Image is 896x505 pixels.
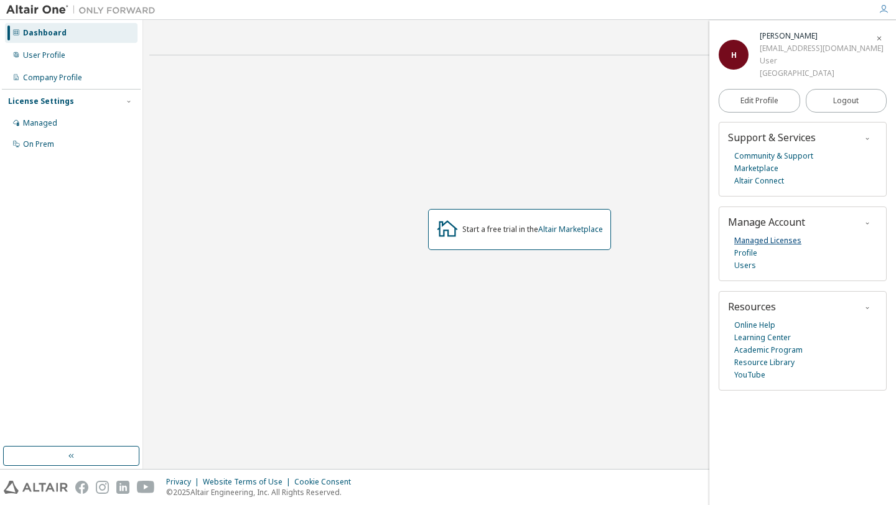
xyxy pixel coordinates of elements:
div: Privacy [166,477,203,487]
p: © 2025 Altair Engineering, Inc. All Rights Reserved. [166,487,358,498]
a: Online Help [734,319,775,331]
span: Manage Account [728,215,805,229]
div: Cookie Consent [294,477,358,487]
div: Hojun Koh [760,30,884,42]
div: [GEOGRAPHIC_DATA] [760,67,884,80]
img: altair_logo.svg [4,481,68,494]
a: Users [734,259,756,272]
span: Support & Services [728,131,816,144]
div: User [760,55,884,67]
span: H [731,50,737,60]
div: Website Terms of Use [203,477,294,487]
div: [EMAIL_ADDRESS][DOMAIN_NAME] [760,42,884,55]
a: Altair Connect [734,175,784,187]
img: facebook.svg [75,481,88,494]
a: Managed Licenses [734,234,801,247]
img: linkedin.svg [116,481,129,494]
a: Learning Center [734,331,791,344]
div: On Prem [23,139,54,149]
button: Logout [806,89,887,113]
img: instagram.svg [96,481,109,494]
div: User Profile [23,50,65,60]
div: Dashboard [23,28,67,38]
img: youtube.svg [137,481,155,494]
a: Profile [734,247,757,259]
div: License Settings [8,96,74,106]
a: Altair Marketplace [538,224,603,234]
img: Altair One [6,4,162,16]
a: Edit Profile [719,89,800,113]
span: Resources [728,300,776,313]
a: Marketplace [734,162,778,175]
span: Logout [833,95,859,107]
a: Resource Library [734,356,795,369]
a: Academic Program [734,344,803,356]
a: YouTube [734,369,765,381]
div: Start a free trial in the [462,225,603,234]
span: Edit Profile [740,96,778,106]
a: Community & Support [734,150,813,162]
div: Company Profile [23,73,82,83]
div: Managed [23,118,57,128]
